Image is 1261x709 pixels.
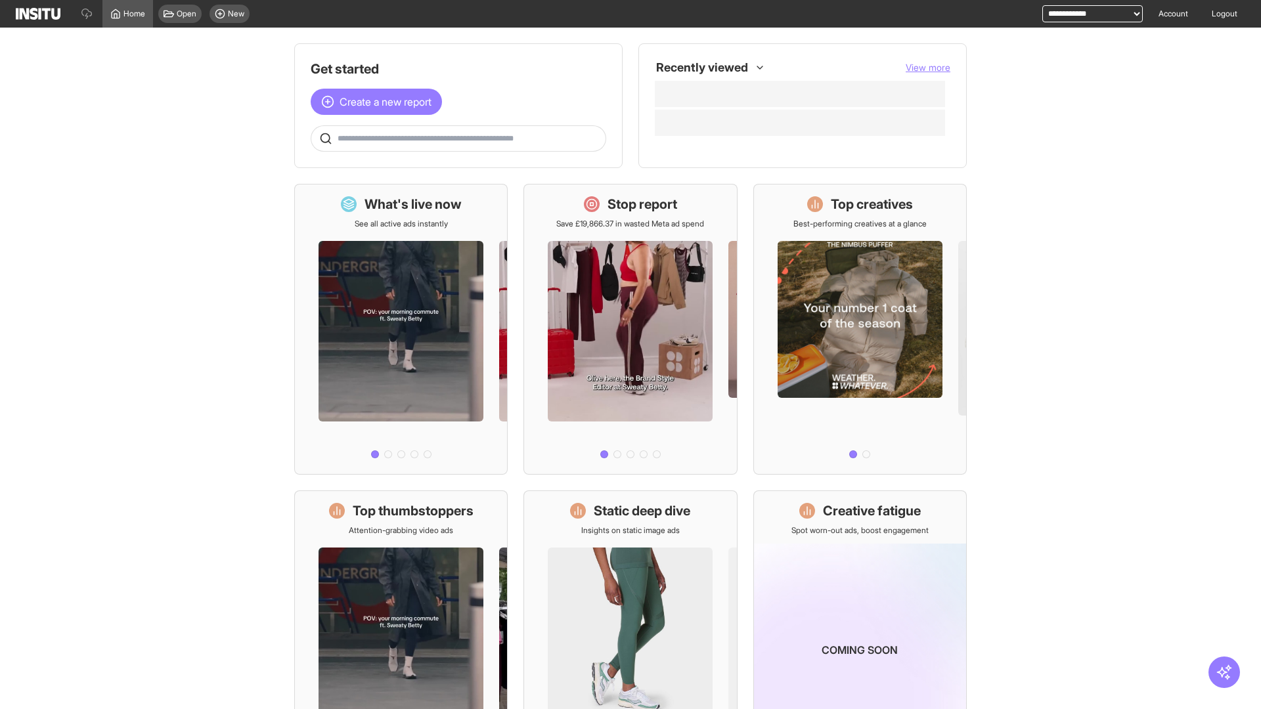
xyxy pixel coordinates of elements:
h1: Get started [311,60,606,78]
h1: Static deep dive [594,502,690,520]
p: Attention-grabbing video ads [349,525,453,536]
span: Home [123,9,145,19]
h1: Stop report [608,195,677,213]
a: What's live nowSee all active ads instantly [294,184,508,475]
p: Insights on static image ads [581,525,680,536]
img: Logo [16,8,60,20]
button: Create a new report [311,89,442,115]
span: New [228,9,244,19]
h1: Top creatives [831,195,913,213]
a: Top creativesBest-performing creatives at a glance [753,184,967,475]
span: Create a new report [340,94,431,110]
p: Best-performing creatives at a glance [793,219,927,229]
span: Open [177,9,196,19]
h1: What's live now [365,195,462,213]
span: View more [906,62,950,73]
button: View more [906,61,950,74]
p: Save £19,866.37 in wasted Meta ad spend [556,219,704,229]
a: Stop reportSave £19,866.37 in wasted Meta ad spend [523,184,737,475]
p: See all active ads instantly [355,219,448,229]
h1: Top thumbstoppers [353,502,474,520]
